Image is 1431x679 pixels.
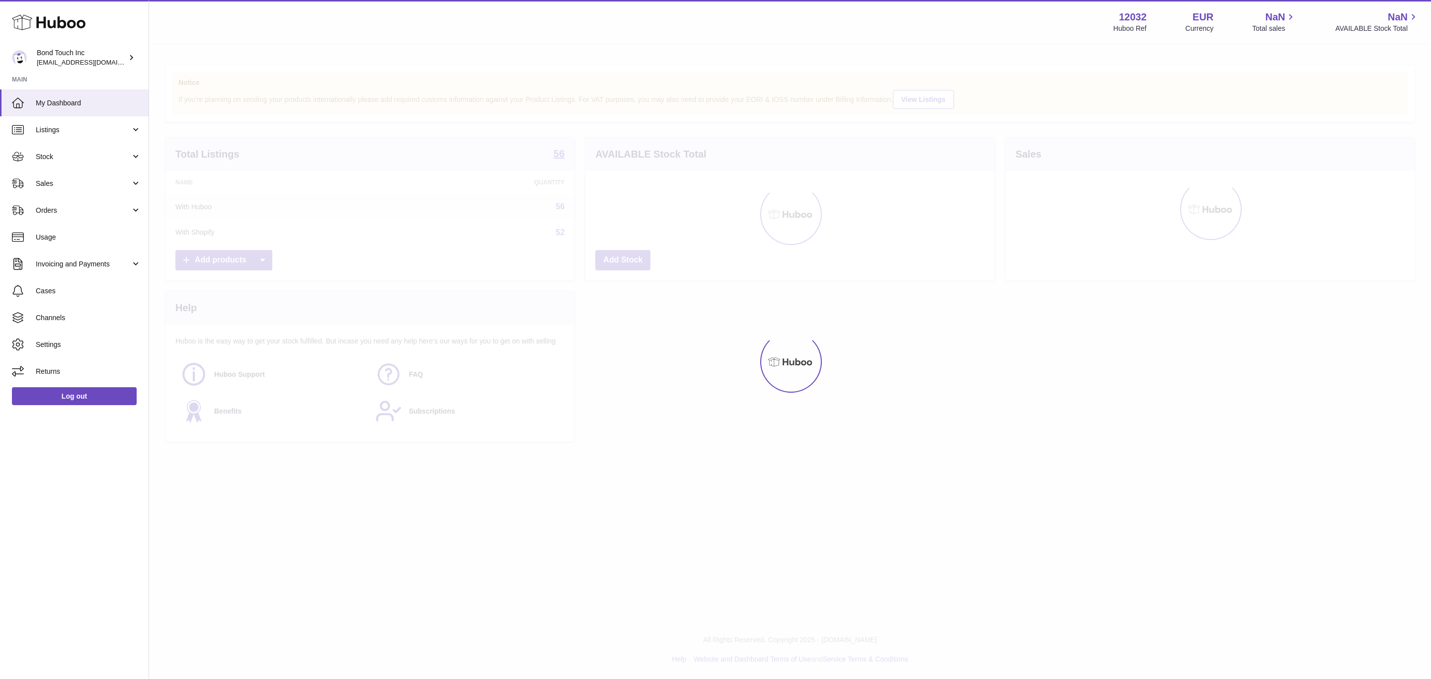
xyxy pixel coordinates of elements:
span: Orders [36,206,131,215]
span: Channels [36,313,141,323]
strong: EUR [1192,10,1213,24]
span: Sales [36,179,131,188]
span: Stock [36,152,131,162]
div: Currency [1186,24,1214,33]
strong: 12032 [1119,10,1147,24]
span: Usage [36,233,141,242]
div: Bond Touch Inc [37,48,126,67]
span: AVAILABLE Stock Total [1335,24,1419,33]
img: logistics@bond-touch.com [12,50,27,65]
span: Listings [36,125,131,135]
span: [EMAIL_ADDRESS][DOMAIN_NAME] [37,58,146,66]
span: NaN [1388,10,1408,24]
span: Settings [36,340,141,349]
a: NaN AVAILABLE Stock Total [1335,10,1419,33]
span: Total sales [1252,24,1296,33]
a: Log out [12,387,137,405]
span: My Dashboard [36,98,141,108]
span: Invoicing and Payments [36,259,131,269]
span: Returns [36,367,141,376]
a: NaN Total sales [1252,10,1296,33]
span: Cases [36,286,141,296]
div: Huboo Ref [1113,24,1147,33]
span: NaN [1265,10,1285,24]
